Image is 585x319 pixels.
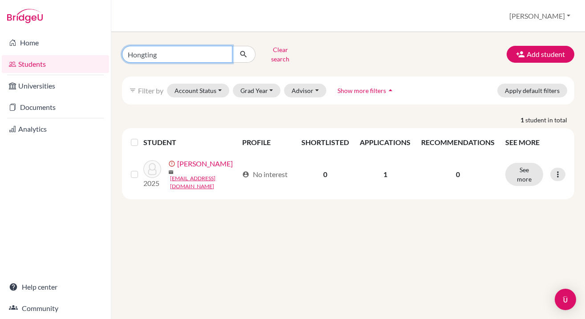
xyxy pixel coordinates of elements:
[505,8,574,24] button: [PERSON_NAME]
[337,87,386,94] span: Show more filters
[129,87,136,94] i: filter_list
[237,132,296,153] th: PROFILE
[143,160,161,178] img: Chen, Hongting
[555,289,576,310] div: Open Intercom Messenger
[330,84,402,97] button: Show more filtersarrow_drop_up
[497,84,567,97] button: Apply default filters
[2,278,109,296] a: Help center
[525,115,574,125] span: student in total
[500,132,571,153] th: SEE MORE
[416,132,500,153] th: RECOMMENDATIONS
[138,86,163,95] span: Filter by
[167,84,229,97] button: Account Status
[296,153,354,196] td: 0
[7,9,43,23] img: Bridge-U
[2,120,109,138] a: Analytics
[354,153,416,196] td: 1
[122,46,232,63] input: Find student by name...
[143,178,161,189] p: 2025
[284,84,326,97] button: Advisor
[507,46,574,63] button: Add student
[233,84,281,97] button: Grad Year
[143,132,236,153] th: STUDENT
[2,299,109,317] a: Community
[177,158,233,169] a: [PERSON_NAME]
[421,169,495,180] p: 0
[168,160,177,167] span: error_outline
[2,55,109,73] a: Students
[505,163,543,186] button: See more
[520,115,525,125] strong: 1
[386,86,395,95] i: arrow_drop_up
[2,98,109,116] a: Documents
[2,77,109,95] a: Universities
[168,170,174,175] span: mail
[2,34,109,52] a: Home
[296,132,354,153] th: SHORTLISTED
[256,43,305,66] button: Clear search
[242,171,249,178] span: account_circle
[354,132,416,153] th: APPLICATIONS
[170,174,238,190] a: [EMAIL_ADDRESS][DOMAIN_NAME]
[242,169,288,180] div: No interest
